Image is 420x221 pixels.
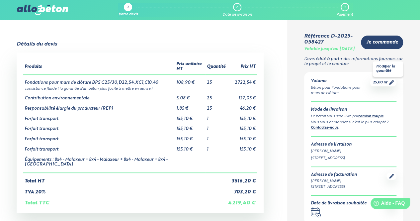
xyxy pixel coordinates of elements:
div: Date de livraison [222,13,252,17]
a: Contactez-nous [311,126,338,130]
th: Produits [23,59,175,74]
td: 4 219,40 € [227,195,257,206]
div: Référence D-2025-058427 [304,33,356,46]
div: 2 [236,5,238,10]
th: Quantité [206,59,227,74]
td: 25 [206,101,227,111]
td: 155,10 € [175,111,206,122]
span: 25,00 m³ [373,80,388,85]
td: 155,10 € [227,121,257,132]
div: [STREET_ADDRESS] [311,156,397,161]
td: 1,85 € [175,101,206,111]
td: Forfait transport [23,142,175,152]
td: Forfait transport [23,132,175,142]
td: 127,05 € [227,91,257,101]
div: Détails du devis [17,41,57,47]
td: TVA 20% [23,184,227,195]
div: Le béton vous sera livré par [311,114,397,120]
a: Je commande [361,36,403,49]
td: Fondations pour murs de clôture BPS C25/30,D22,S4,XC1,Cl0,40 [23,75,175,85]
div: [PERSON_NAME] [311,178,357,184]
td: 1 [206,132,227,142]
div: [PERSON_NAME] [311,149,397,154]
div: Paiement [336,13,353,17]
th: Prix HT [227,59,257,74]
a: camion toupie [358,115,383,118]
td: Contribution environnementale [23,91,175,101]
a: 3 Paiement [336,3,353,17]
div: Valable jusqu'au [DATE] [304,47,355,52]
td: 155,10 € [175,132,206,142]
div: Mode de livraison [311,107,397,112]
td: 5,08 € [175,91,206,101]
td: 2 722,54 € [227,75,257,85]
span: Je commande [366,40,398,45]
td: 155,10 € [227,142,257,152]
td: 1 [206,121,227,132]
td: 155,10 € [227,111,257,122]
td: 703,20 € [227,184,257,195]
div: Volume [311,79,370,84]
p: Devis édité à partir des informations fournies sur le projet et le chantier [304,57,403,66]
td: Équipements : 8x4 - Malaxeur + 8x4 - Malaxeur + 8x4 - Malaxeur + 8x4 - [GEOGRAPHIC_DATA] [23,152,175,173]
td: 1 [206,142,227,152]
td: 25 [206,75,227,85]
td: 155,10 € [175,142,206,152]
img: allobéton [17,5,68,15]
a: 1 Votre devis [118,3,138,17]
td: 46,20 € [227,101,257,111]
a: 2 Date de livraison [222,3,252,17]
div: 1 [127,6,128,10]
td: 25 [206,91,227,101]
td: Forfait transport [23,111,175,122]
div: Votre devis [118,13,138,17]
td: 108,90 € [175,75,206,85]
td: 1 [206,111,227,122]
div: Date de livraison souhaitée [311,201,367,206]
td: 3 516,20 € [227,173,257,184]
div: 3 [344,5,345,10]
iframe: Help widget launcher [361,195,413,214]
th: Prix unitaire HT [175,59,206,74]
div: Vous vous demandez si c’est le plus adapté ? . [311,120,397,131]
div: Adresse de facturation [311,172,357,177]
td: 155,10 € [175,121,206,132]
td: 155,10 € [227,132,257,142]
td: Total TTC [23,195,227,206]
div: Béton pour Fondations pour murs de clôture [311,85,370,96]
div: Adresse de livraison [311,142,397,147]
td: Responsabilité élargie du producteur (REP) [23,101,175,111]
div: [STREET_ADDRESS] [311,184,357,190]
td: consistance fluide ( la garantie d’un béton plus facile à mettre en œuvre ) [23,85,257,91]
td: Forfait transport [23,121,175,132]
td: Total HT [23,173,227,184]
